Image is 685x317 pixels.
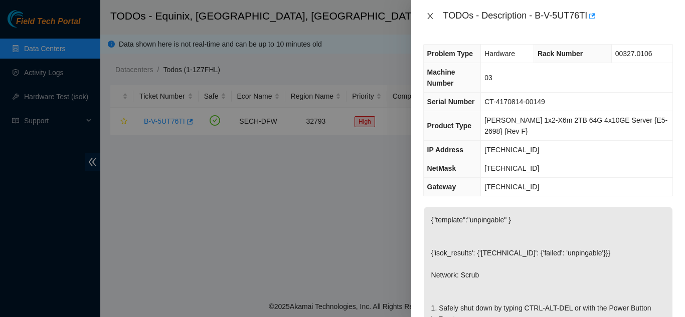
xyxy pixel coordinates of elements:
[426,12,434,20] span: close
[427,122,471,130] span: Product Type
[484,74,492,82] span: 03
[484,98,545,106] span: CT-4170814-00149
[484,116,667,135] span: [PERSON_NAME] 1x2-X6m 2TB 64G 4x10GE Server {E5-2698} {Rev F}
[484,164,539,172] span: [TECHNICAL_ID]
[538,50,583,58] span: Rack Number
[427,146,463,154] span: IP Address
[443,8,673,24] div: TODOs - Description - B-V-5UT76TI
[427,183,456,191] span: Gateway
[427,164,456,172] span: NetMask
[484,50,515,58] span: Hardware
[427,50,473,58] span: Problem Type
[427,68,455,87] span: Machine Number
[615,50,652,58] span: 00327.0106
[423,12,437,21] button: Close
[484,146,539,154] span: [TECHNICAL_ID]
[427,98,475,106] span: Serial Number
[484,183,539,191] span: [TECHNICAL_ID]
